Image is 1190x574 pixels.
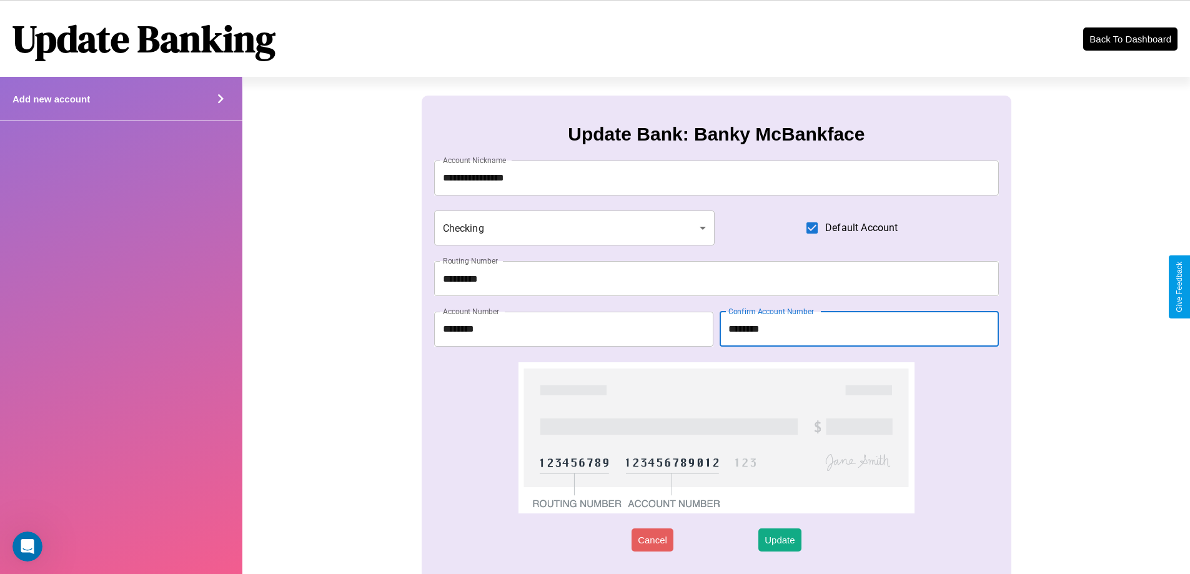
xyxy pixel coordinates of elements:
button: Back To Dashboard [1083,27,1178,51]
h4: Add new account [12,94,90,104]
label: Account Nickname [443,155,507,166]
label: Account Number [443,306,499,317]
label: Confirm Account Number [728,306,814,317]
div: Checking [434,210,715,245]
iframe: Intercom live chat [12,532,42,562]
h3: Update Bank: Banky McBankface [568,124,865,145]
div: Give Feedback [1175,262,1184,312]
button: Update [758,528,801,552]
label: Routing Number [443,255,498,266]
button: Cancel [632,528,673,552]
h1: Update Banking [12,13,275,64]
span: Default Account [825,220,898,235]
img: check [518,362,914,513]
